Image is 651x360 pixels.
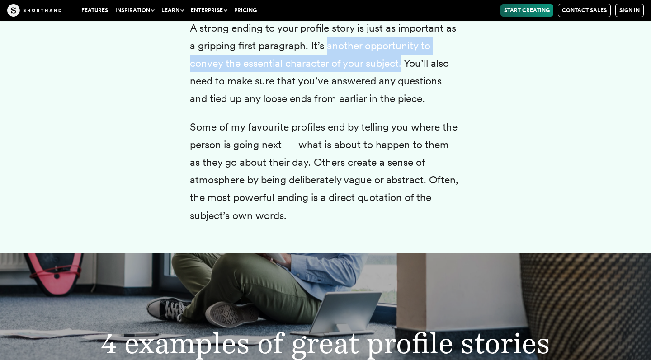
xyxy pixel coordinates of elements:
button: Enterprise [187,4,231,17]
a: Contact Sales [558,4,611,17]
button: Learn [158,4,187,17]
a: Start Creating [500,4,553,17]
h2: 4 examples of great profile stories [69,329,581,358]
img: The Craft [7,4,61,17]
button: Inspiration [112,4,158,17]
p: A strong ending to your profile story is just as important as a gripping first paragraph. It’s an... [190,19,461,108]
a: Features [78,4,112,17]
p: Some of my favourite profiles end by telling you where the person is going next — what is about t... [190,118,461,224]
a: Sign in [615,4,644,17]
a: Pricing [231,4,260,17]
